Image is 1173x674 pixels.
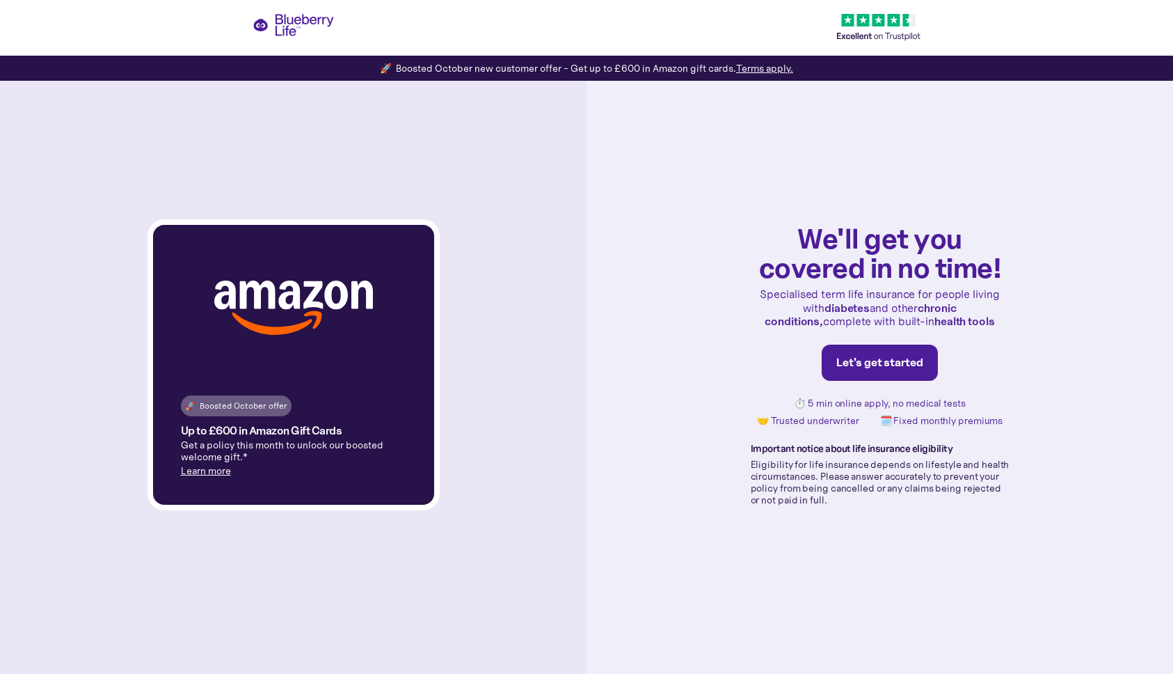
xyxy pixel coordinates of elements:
div: 🚀 Boosted October new customer offer - Get up to £600 in Amazon gift cards. [380,61,793,75]
p: 🤝 Trusted underwriter [757,415,859,427]
a: Terms apply. [736,62,793,75]
strong: diabetes [824,301,870,315]
h1: We'll get you covered in no time! [751,224,1010,282]
strong: Important notice about life insurance eligibility [751,442,953,455]
p: 🗓️ Fixed monthly premiums [880,415,1003,427]
strong: health tools [934,314,995,328]
a: Let's get started [822,345,938,381]
p: Get a policy this month to unlock our boosted welcome gift.* [181,439,406,463]
div: 🚀 Boosted October offer [185,399,287,413]
strong: chronic conditions, [765,301,956,328]
a: Learn more [181,464,231,477]
h4: Up to £600 in Amazon Gift Cards [181,425,342,437]
p: Specialised term life insurance for people living with and other complete with built-in [751,288,1010,328]
p: Eligibility for life insurance depends on lifestyle and health circumstances. Please answer accur... [751,459,1010,505]
div: Let's get started [836,356,923,370]
p: ⏱️ 5 min online apply, no medical tests [794,398,965,409]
